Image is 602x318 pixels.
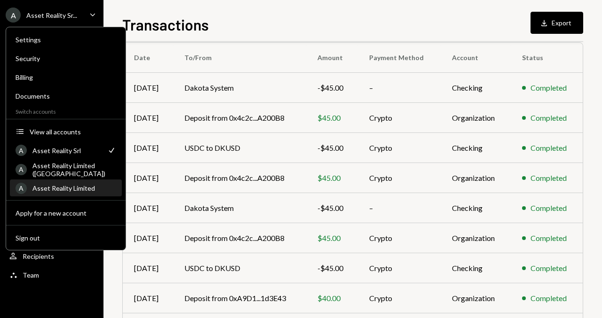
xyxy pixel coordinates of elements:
[134,202,162,214] div: [DATE]
[173,193,306,223] td: Dakota System
[358,103,441,133] td: Crypto
[317,233,347,244] div: $45.00
[16,73,116,81] div: Billing
[531,172,567,184] div: Completed
[358,223,441,253] td: Crypto
[10,31,122,48] a: Settings
[16,54,116,62] div: Security
[358,73,441,103] td: –
[173,133,306,163] td: USDC to DKUSD
[10,179,122,196] a: AAsset Reality Limited
[6,8,21,23] div: A
[134,263,162,274] div: [DATE]
[23,252,54,260] div: Recipients
[317,142,347,154] div: -$45.00
[531,142,567,154] div: Completed
[531,293,567,304] div: Completed
[306,43,358,73] th: Amount
[441,43,511,73] th: Account
[441,103,511,133] td: Organization
[317,263,347,274] div: -$45.00
[6,248,98,264] a: Recipients
[32,147,101,155] div: Asset Reality Srl
[317,82,347,93] div: -$45.00
[122,15,209,34] h1: Transactions
[531,112,567,124] div: Completed
[441,253,511,283] td: Checking
[16,209,116,217] div: Apply for a new account
[441,73,511,103] td: Checking
[10,124,122,140] button: View all accounts
[173,43,306,73] th: To/From
[531,82,567,93] div: Completed
[173,223,306,253] td: Deposit from 0x4c2c...A200B8
[173,253,306,283] td: USDC to DKUSD
[30,128,116,136] div: View all accounts
[173,283,306,313] td: Deposit from 0xA9D1...1d3E43
[10,205,122,222] button: Apply for a new account
[6,266,98,283] a: Team
[358,283,441,313] td: Crypto
[134,82,162,93] div: [DATE]
[358,253,441,283] td: Crypto
[358,163,441,193] td: Crypto
[10,50,122,67] a: Security
[32,184,116,192] div: Asset Reality Limited
[134,112,162,124] div: [DATE]
[441,283,511,313] td: Organization
[358,193,441,223] td: –
[10,69,122,85] a: Billing
[441,133,511,163] td: Checking
[10,87,122,104] a: Documents
[317,172,347,184] div: $45.00
[173,163,306,193] td: Deposit from 0x4c2c...A200B8
[317,293,347,304] div: $40.00
[16,164,27,175] div: A
[358,43,441,73] th: Payment Method
[173,103,306,133] td: Deposit from 0x4c2c...A200B8
[6,106,126,115] div: Switch accounts
[173,73,306,103] td: Dakota System
[10,230,122,247] button: Sign out
[16,92,116,100] div: Documents
[16,234,116,242] div: Sign out
[531,12,583,34] button: Export
[441,193,511,223] td: Checking
[16,36,116,44] div: Settings
[26,11,77,19] div: Asset Reality Sr...
[317,112,347,124] div: $45.00
[23,271,39,279] div: Team
[531,263,567,274] div: Completed
[511,43,583,73] th: Status
[134,172,162,184] div: [DATE]
[441,223,511,253] td: Organization
[32,162,116,178] div: Asset Reality Limited ([GEOGRAPHIC_DATA])
[16,183,27,194] div: A
[134,233,162,244] div: [DATE]
[317,202,347,214] div: -$45.00
[358,133,441,163] td: Crypto
[531,233,567,244] div: Completed
[441,163,511,193] td: Organization
[10,161,122,178] a: AAsset Reality Limited ([GEOGRAPHIC_DATA])
[16,145,27,156] div: A
[134,293,162,304] div: [DATE]
[531,202,567,214] div: Completed
[123,43,173,73] th: Date
[134,142,162,154] div: [DATE]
